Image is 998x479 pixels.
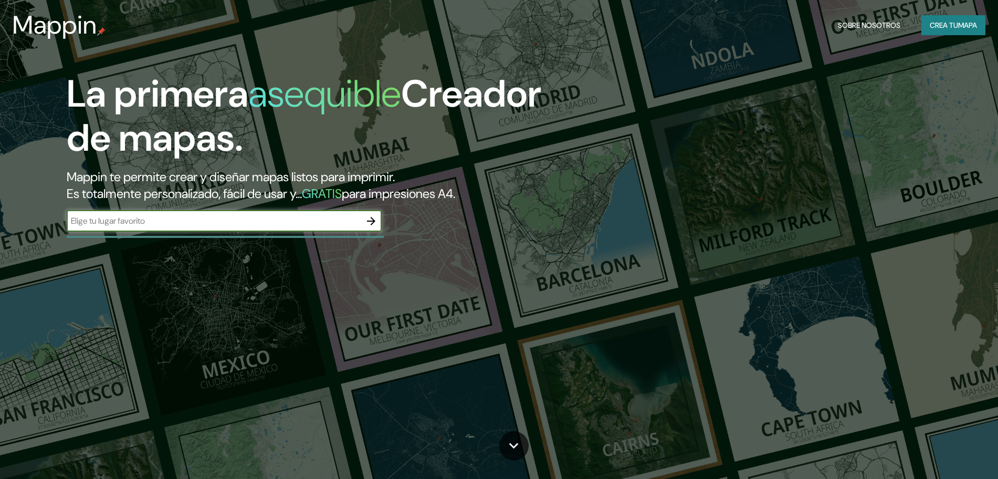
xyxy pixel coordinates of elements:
font: mapa [958,20,977,30]
button: Crea tumapa [921,15,985,35]
font: para impresiones A4. [342,185,455,202]
font: Mappin [13,8,97,41]
font: GRATIS [302,185,342,202]
font: La primera [67,69,248,118]
font: Es totalmente personalizado, fácil de usar y... [67,185,302,202]
img: pin de mapeo [97,27,106,36]
input: Elige tu lugar favorito [67,215,361,227]
iframe: Help widget launcher [905,438,986,467]
font: Creador de mapas. [67,69,541,162]
font: Crea tu [930,20,958,30]
button: Sobre nosotros [834,15,905,35]
font: asequible [248,69,401,118]
font: Mappin te permite crear y diseñar mapas listos para imprimir. [67,169,395,185]
font: Sobre nosotros [838,20,900,30]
